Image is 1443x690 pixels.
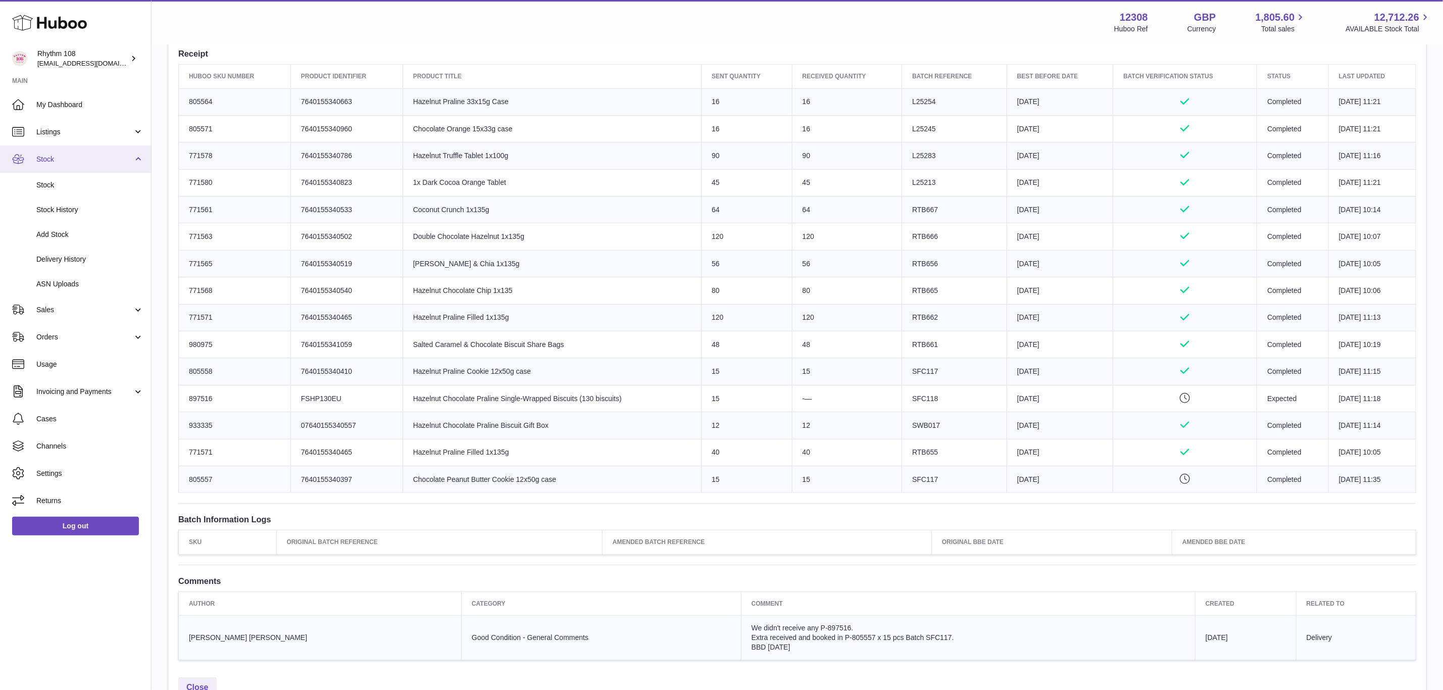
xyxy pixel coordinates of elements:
[290,115,403,142] td: 7640155340960
[403,223,701,250] td: Double Chocolate Hazelnut 1x135g
[403,250,701,277] td: [PERSON_NAME] & Chia 1x135g
[792,142,902,169] td: 90
[1328,331,1416,358] td: [DATE] 10:19
[902,250,1007,277] td: RTB656
[1257,304,1329,331] td: Completed
[702,304,792,331] td: 120
[1007,439,1113,466] td: [DATE]
[1296,592,1416,615] th: Related to
[792,331,902,358] td: 48
[752,643,790,651] span: BBD [DATE]
[403,277,701,304] td: Hazelnut Chocolate Chip 1x135
[403,331,701,358] td: Salted Caramel & Chocolate Biscuit Share Bags
[1120,11,1148,24] strong: 12308
[902,304,1007,331] td: RTB662
[1328,304,1416,331] td: [DATE] 11:13
[36,155,133,164] span: Stock
[290,412,403,439] td: 07640155340557
[1257,169,1329,196] td: Completed
[792,304,902,331] td: 120
[702,88,792,115] td: 16
[1194,11,1216,24] strong: GBP
[702,466,792,493] td: 15
[290,358,403,385] td: 7640155340410
[1007,331,1113,358] td: [DATE]
[1346,11,1431,34] a: 12,712.26 AVAILABLE Stock Total
[792,169,902,196] td: 45
[1328,412,1416,439] td: [DATE] 11:14
[902,115,1007,142] td: L25245
[290,142,403,169] td: 7640155340786
[1206,633,1228,642] span: [DATE]
[702,331,792,358] td: 48
[1007,250,1113,277] td: [DATE]
[902,466,1007,493] td: SFC117
[902,385,1007,412] td: SFC118
[290,65,403,88] th: Product Identifier
[36,279,143,289] span: ASN Uploads
[902,169,1007,196] td: L25213
[290,304,403,331] td: 7640155340465
[403,412,701,439] td: Hazelnut Chocolate Praline Biscuit Gift Box
[702,196,792,223] td: 64
[36,387,133,397] span: Invoicing and Payments
[752,624,854,632] span: We didn't receive any P-897516.
[702,169,792,196] td: 45
[702,115,792,142] td: 16
[702,250,792,277] td: 56
[1113,65,1257,88] th: Batch Verification Status
[1257,88,1329,115] td: Completed
[1328,88,1416,115] td: [DATE] 11:21
[1328,358,1416,385] td: [DATE] 11:15
[290,169,403,196] td: 7640155340823
[1256,11,1295,24] span: 1,805.60
[1328,142,1416,169] td: [DATE] 11:16
[792,65,902,88] th: Received Quantity
[403,196,701,223] td: Coconut Crunch 1x135g
[1007,385,1113,412] td: [DATE]
[1257,142,1329,169] td: Completed
[1257,466,1329,493] td: Completed
[403,88,701,115] td: Hazelnut Praline 33x15g Case
[902,358,1007,385] td: SFC117
[1172,530,1416,554] th: Amended BBE Date
[1328,115,1416,142] td: [DATE] 11:21
[403,169,701,196] td: 1x Dark Cocoa Orange Tablet
[792,439,902,466] td: 40
[902,65,1007,88] th: Batch Reference
[1328,466,1416,493] td: [DATE] 11:35
[179,223,291,250] td: 771563
[1257,223,1329,250] td: Completed
[902,439,1007,466] td: RTB655
[472,633,588,642] span: Good Condition - General Comments
[1007,88,1113,115] td: [DATE]
[36,496,143,506] span: Returns
[1328,439,1416,466] td: [DATE] 10:05
[931,530,1172,554] th: Original BBE Date
[792,277,902,304] td: 80
[36,414,143,424] span: Cases
[792,385,902,412] td: -—
[741,592,1195,615] th: Comment
[702,412,792,439] td: 12
[462,592,741,615] th: Category
[36,180,143,190] span: Stock
[702,358,792,385] td: 15
[1007,65,1113,88] th: Best Before Date
[1007,142,1113,169] td: [DATE]
[403,439,701,466] td: Hazelnut Praline Filled 1x135g
[36,469,143,478] span: Settings
[290,385,403,412] td: FSHP130EU
[702,439,792,466] td: 40
[290,277,403,304] td: 7640155340540
[902,412,1007,439] td: SWB017
[179,530,277,554] th: SKU
[1007,358,1113,385] td: [DATE]
[902,277,1007,304] td: RTB665
[179,466,291,493] td: 805557
[1257,250,1329,277] td: Completed
[1374,11,1419,24] span: 12,712.26
[1007,412,1113,439] td: [DATE]
[1114,24,1148,34] div: Huboo Ref
[792,115,902,142] td: 16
